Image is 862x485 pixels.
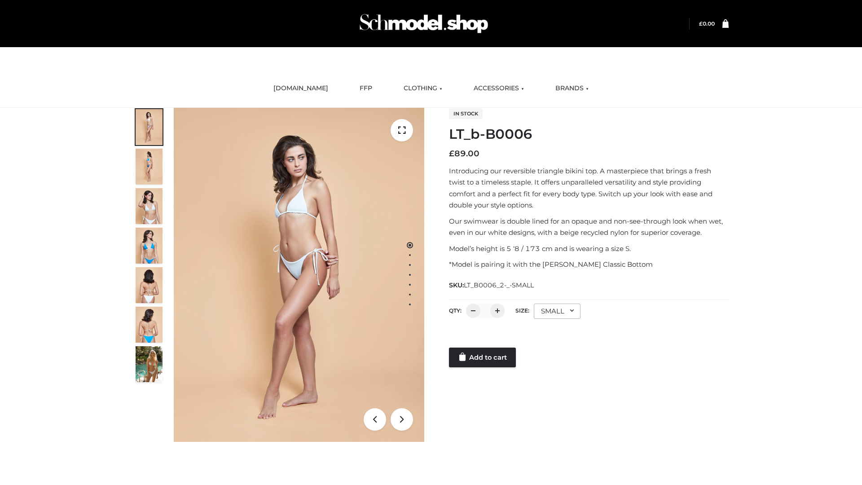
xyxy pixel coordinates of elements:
[449,126,729,142] h1: LT_b-B0006
[353,79,379,98] a: FFP
[174,108,424,442] img: ArielClassicBikiniTop_CloudNine_AzureSky_OW114ECO_1
[699,20,703,27] span: £
[136,188,163,224] img: ArielClassicBikiniTop_CloudNine_AzureSky_OW114ECO_3-scaled.jpg
[515,307,529,314] label: Size:
[136,267,163,303] img: ArielClassicBikiniTop_CloudNine_AzureSky_OW114ECO_7-scaled.jpg
[699,20,715,27] bdi: 0.00
[449,149,479,159] bdi: 89.00
[397,79,449,98] a: CLOTHING
[449,108,483,119] span: In stock
[136,346,163,382] img: Arieltop_CloudNine_AzureSky2.jpg
[136,307,163,343] img: ArielClassicBikiniTop_CloudNine_AzureSky_OW114ECO_8-scaled.jpg
[449,243,729,255] p: Model’s height is 5 ‘8 / 173 cm and is wearing a size S.
[534,304,581,319] div: SMALL
[449,280,535,291] span: SKU:
[549,79,595,98] a: BRANDS
[267,79,335,98] a: [DOMAIN_NAME]
[136,149,163,185] img: ArielClassicBikiniTop_CloudNine_AzureSky_OW114ECO_2-scaled.jpg
[449,259,729,270] p: *Model is pairing it with the [PERSON_NAME] Classic Bottom
[467,79,531,98] a: ACCESSORIES
[464,281,534,289] span: LT_B0006_2-_-SMALL
[136,109,163,145] img: ArielClassicBikiniTop_CloudNine_AzureSky_OW114ECO_1-scaled.jpg
[449,348,516,367] a: Add to cart
[449,149,454,159] span: £
[449,216,729,238] p: Our swimwear is double lined for an opaque and non-see-through look when wet, even in our white d...
[449,307,462,314] label: QTY:
[699,20,715,27] a: £0.00
[449,165,729,211] p: Introducing our reversible triangle bikini top. A masterpiece that brings a fresh twist to a time...
[356,6,491,41] img: Schmodel Admin 964
[136,228,163,264] img: ArielClassicBikiniTop_CloudNine_AzureSky_OW114ECO_4-scaled.jpg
